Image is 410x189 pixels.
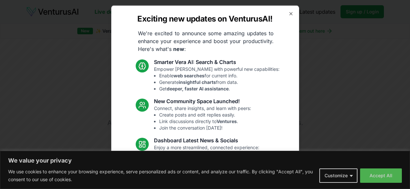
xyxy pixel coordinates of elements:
li: Generate from data. [159,79,280,85]
strong: new [173,45,184,52]
li: Standardized analysis . [159,150,259,157]
li: See topics. [159,164,259,170]
h3: Fixes and UI Polish [154,175,254,183]
li: Link discussions directly to . [159,118,251,124]
strong: introductions [206,151,237,156]
strong: insightful charts [179,79,216,85]
h3: Smarter Vera AI: Search & Charts [154,58,280,66]
p: We're excited to announce some amazing updates to enhance your experience and boost your producti... [133,29,279,53]
p: Connect, share insights, and learn with peers: [154,105,251,131]
strong: Ventures [217,118,237,124]
li: Get . [159,85,280,92]
strong: web searches [174,72,205,78]
strong: latest industry news [175,157,220,163]
h3: New Community Space Launched! [154,97,251,105]
li: Access articles. [159,157,259,164]
strong: trending relevant social [167,164,220,169]
p: Empower [PERSON_NAME] with powerful new capabilities: [154,66,280,92]
p: Enjoy a more streamlined, connected experience: [154,144,259,170]
strong: deeper, faster AI assistance [167,86,229,91]
li: Join the conversation [DATE]! [159,124,251,131]
h3: Dashboard Latest News & Socials [154,136,259,144]
li: Create posts and edit replies easily. [159,111,251,118]
li: Enable for current info. [159,72,280,79]
h2: Exciting new updates on VenturusAI! [137,13,272,24]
